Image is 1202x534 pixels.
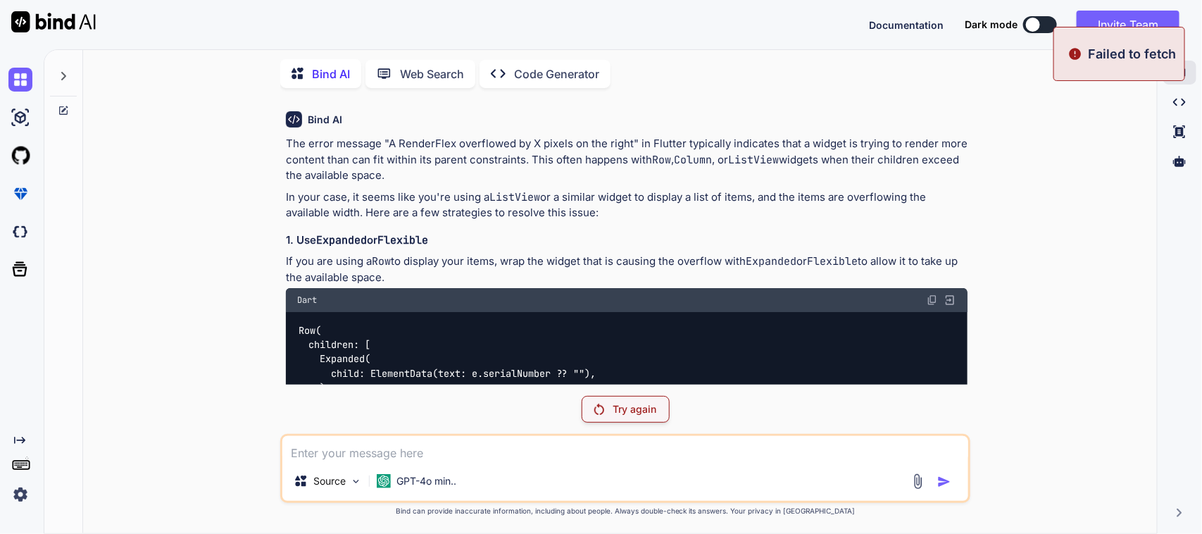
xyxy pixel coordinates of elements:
[910,473,926,490] img: attachment
[1077,11,1179,39] button: Invite Team
[8,68,32,92] img: chat
[350,476,362,488] img: Pick Models
[286,190,968,221] p: In your case, it seems like you're using a or a similar widget to display a list of items, and th...
[652,153,671,167] code: Row
[286,136,968,184] p: The error message "A RenderFlex overflowed by X pixels on the right" in Flutter typically indicat...
[1068,44,1082,63] img: alert
[297,294,317,306] span: Dart
[312,66,350,82] p: Bind AI
[377,233,428,247] code: Flexible
[316,233,367,247] code: Expanded
[807,254,858,268] code: Flexible
[1088,44,1176,63] p: Failed to fetch
[372,254,391,268] code: Row
[377,474,391,488] img: GPT-4o mini
[286,254,968,285] p: If you are using a to display your items, wrap the widget that is causing the overflow with or to...
[11,11,96,32] img: Bind AI
[8,106,32,130] img: ai-studio
[965,18,1018,32] span: Dark mode
[286,232,968,249] h3: 1. Use or
[746,254,796,268] code: Expanded
[869,18,944,32] button: Documentation
[313,474,346,488] p: Source
[8,182,32,206] img: premium
[396,474,456,488] p: GPT-4o min..
[8,483,32,507] img: settings
[8,144,32,168] img: githubLight
[927,294,938,306] img: copy
[944,294,956,306] img: Open in Browser
[308,113,342,127] h6: Bind AI
[613,402,656,416] p: Try again
[869,19,944,31] span: Documentation
[594,404,604,415] img: Retry
[8,220,32,244] img: darkCloudIdeIcon
[674,153,712,167] code: Column
[728,153,779,167] code: ListView
[937,475,951,489] img: icon
[280,506,970,516] p: Bind can provide inaccurate information, including about people. Always double-check its answers....
[400,66,464,82] p: Web Search
[297,323,596,424] code: Row( children: [ Expanded( child: ElementData(text: e.serialNumber ?? ""), ), ], )
[489,190,540,204] code: ListView
[514,66,599,82] p: Code Generator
